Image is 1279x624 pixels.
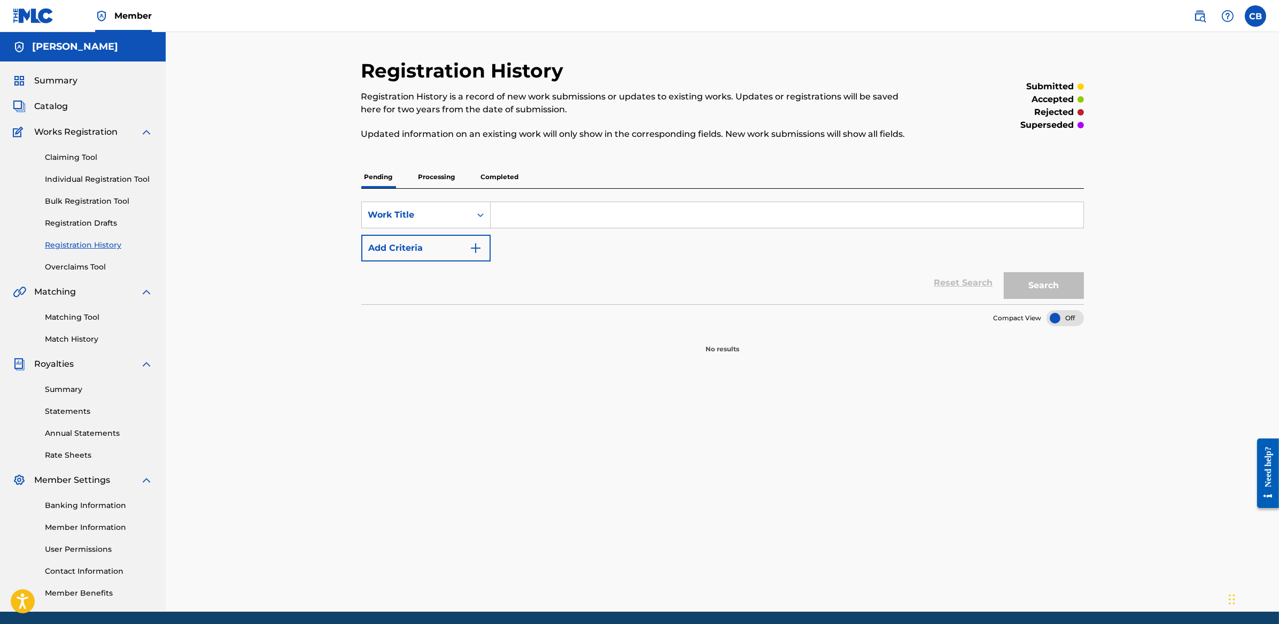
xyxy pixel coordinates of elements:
a: Matching Tool [45,312,153,323]
button: Add Criteria [361,235,491,261]
h5: Chris Bartels [32,41,118,53]
span: Catalog [34,100,68,113]
p: Pending [361,166,396,188]
p: Completed [478,166,522,188]
iframe: Chat Widget [1226,573,1279,624]
div: User Menu [1245,5,1266,27]
img: help [1221,10,1234,22]
span: Member [114,10,152,22]
img: Catalog [13,100,26,113]
a: Statements [45,406,153,417]
span: Summary [34,74,77,87]
a: Match History [45,334,153,345]
a: Annual Statements [45,428,153,439]
div: Help [1217,5,1238,27]
img: expand [140,126,153,138]
a: Banking Information [45,500,153,511]
a: Claiming Tool [45,152,153,163]
a: SummarySummary [13,74,77,87]
img: Top Rightsholder [95,10,108,22]
img: search [1193,10,1206,22]
a: Bulk Registration Tool [45,196,153,207]
form: Search Form [361,202,1084,304]
a: Member Benefits [45,588,153,599]
img: expand [140,474,153,487]
a: User Permissions [45,544,153,555]
img: Royalties [13,358,26,371]
img: expand [140,286,153,298]
p: Updated information on an existing work will only show in the corresponding fields. New work subm... [361,128,918,141]
p: accepted [1032,93,1074,106]
span: Member Settings [34,474,110,487]
img: Matching [13,286,26,298]
a: Registration Drafts [45,218,153,229]
p: Registration History is a record of new work submissions or updates to existing works. Updates or... [361,90,918,116]
a: Registration History [45,240,153,251]
span: Works Registration [34,126,118,138]
span: Matching [34,286,76,298]
a: Summary [45,384,153,395]
img: MLC Logo [13,8,54,24]
img: Works Registration [13,126,27,138]
a: Contact Information [45,566,153,577]
p: No results [706,332,739,354]
p: submitted [1027,80,1074,93]
p: superseded [1021,119,1074,132]
img: 9d2ae6d4665cec9f34b9.svg [469,242,482,255]
p: Processing [415,166,459,188]
img: expand [140,358,153,371]
p: rejected [1035,106,1074,119]
a: Individual Registration Tool [45,174,153,185]
a: Rate Sheets [45,450,153,461]
span: Compact View [994,313,1042,323]
a: Member Information [45,522,153,533]
div: Work Title [368,209,464,221]
iframe: Resource Center [1249,430,1279,516]
img: Accounts [13,41,26,53]
h2: Registration History [361,59,569,83]
a: CatalogCatalog [13,100,68,113]
div: Drag [1229,583,1235,615]
a: Overclaims Tool [45,261,153,273]
span: Royalties [34,358,74,371]
a: Public Search [1189,5,1211,27]
img: Member Settings [13,474,26,487]
img: Summary [13,74,26,87]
